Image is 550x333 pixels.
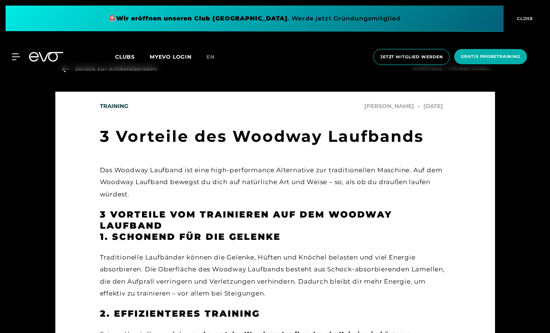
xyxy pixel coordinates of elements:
span: Gratis Probetraining [461,53,520,60]
span: Jetzt Mitglied werden [380,54,443,60]
a: Jetzt Mitglied werden [371,49,452,65]
div: Traditionelle Laufbänder können die Gelenke, Hüften und Knöchel belasten und viel Energie absorbi... [100,251,450,299]
span: [DATE] [423,102,450,111]
a: Gratis Probetraining [452,49,529,65]
a: Clubs [115,53,150,60]
span: CLOSE [515,15,533,22]
span: Clubs [115,53,135,60]
span: [PERSON_NAME] [364,102,423,111]
span: en [206,53,215,60]
a: MYEVO LOGIN [150,53,192,60]
div: Das Woodway Laufband ist eine high-performance Alternative zur traditionellen Maschine. Auf dem W... [100,164,450,200]
button: CLOSE [504,6,544,32]
h1: 3 Vorteile des Woodway Laufbands [100,126,450,147]
h3: 2. Effizienteres Training [100,308,450,319]
a: en [206,53,224,61]
span: Training [100,102,128,111]
h3: 3 Vorteile vom Trainieren auf dem Woodway Laufband [100,209,450,231]
h3: 1. Schonend für die Gelenke [100,231,450,242]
